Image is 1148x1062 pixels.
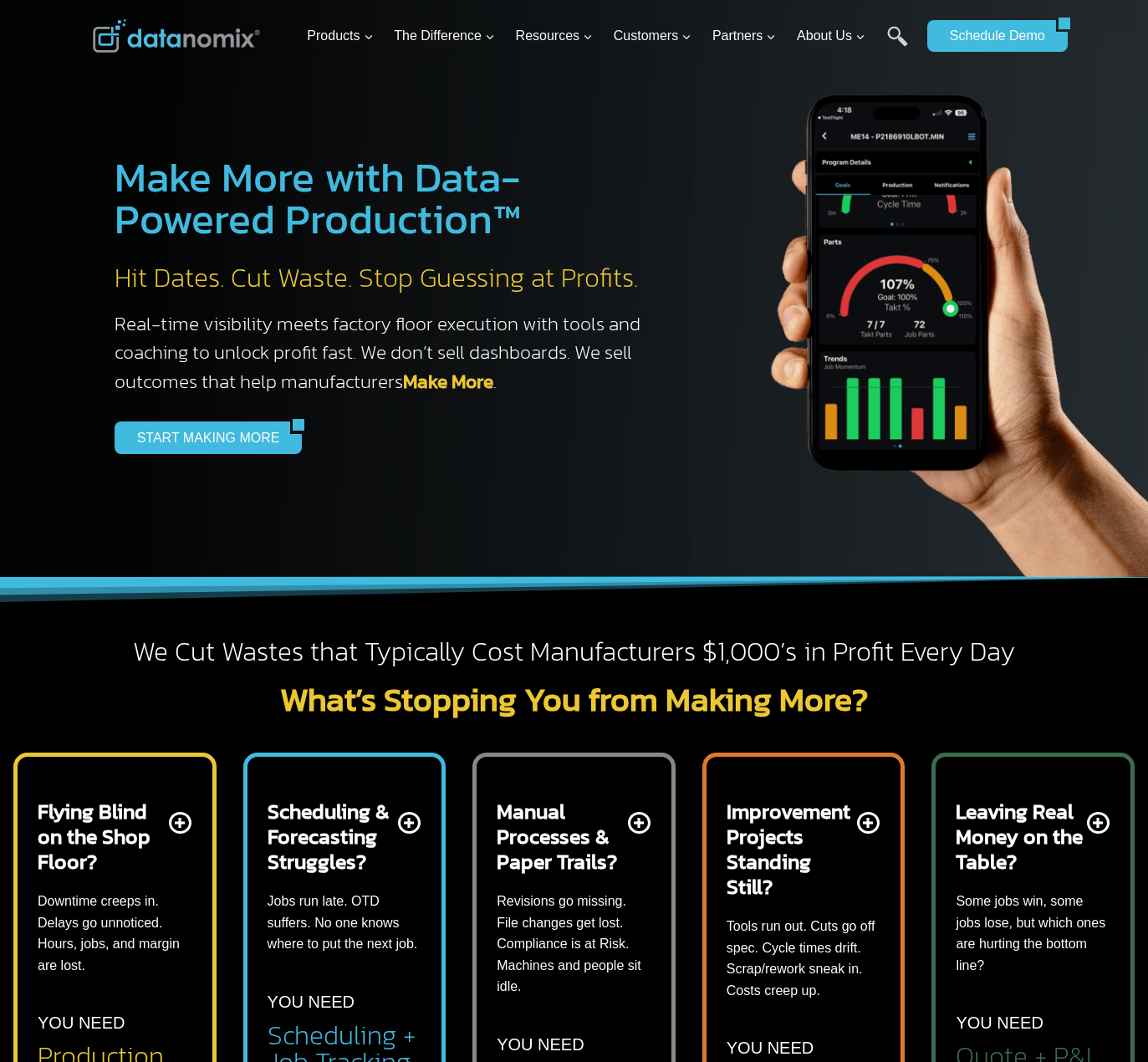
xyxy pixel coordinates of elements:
[727,1034,814,1061] p: YOU NEED
[497,1031,584,1058] p: YOU NEED
[614,25,691,47] span: Customers
[300,9,919,64] nav: Primary Navigation
[727,916,881,1001] p: Tools run out. Cuts go off spec. Cycle times drift. Scrap/rework sneak in. Costs creep up.
[497,891,651,998] p: Revisions go missing. File changes get lost. Compliance is at Risk. Machines and people sit idle.
[727,799,855,899] h2: Improvement Projects Standing Still?
[394,25,495,47] span: The Difference
[497,799,625,874] h2: Manual Processes & Paper Trails?
[38,891,192,976] p: Downtime creeps in. Delays go unnoticed. Hours, jobs, and margin are lost.
[38,799,166,874] h2: Flying Blind on the Shop Floor?
[956,891,1110,976] p: Some jobs win, some jobs lose, but which ones are hurting the bottom line?
[115,309,658,396] h3: Real-time visibility meets factory floor execution with tools and coaching to unlock profit fast....
[268,988,355,1015] p: YOU NEED
[115,156,658,240] h1: Make More with Data-Powered Production™
[516,25,593,47] span: Resources
[93,635,1056,670] h2: We Cut Wastes that Typically Cost Manufacturers $1,000’s in Profit Every Day
[307,25,373,47] span: Products
[268,799,395,874] h2: Scheduling & Forecasting Struggles?
[115,261,658,296] h2: Hit Dates. Cut Waste. Stop Guessing at Profits.
[115,421,291,453] a: START MAKING MORE
[712,25,776,47] span: Partners
[927,20,1056,52] a: Schedule Demo
[797,25,865,47] span: About Us
[93,683,1056,716] h2: What’s Stopping You from Making More?
[956,1009,1043,1036] p: YOU NEED
[403,367,493,396] a: Make More
[887,26,908,64] a: Search
[956,799,1084,874] h2: Leaving Real Money on the Table?
[268,891,422,955] p: Jobs run late. OTD suffers. No one knows where to put the next job.
[38,1009,125,1036] p: YOU NEED
[93,19,260,53] img: Datanomix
